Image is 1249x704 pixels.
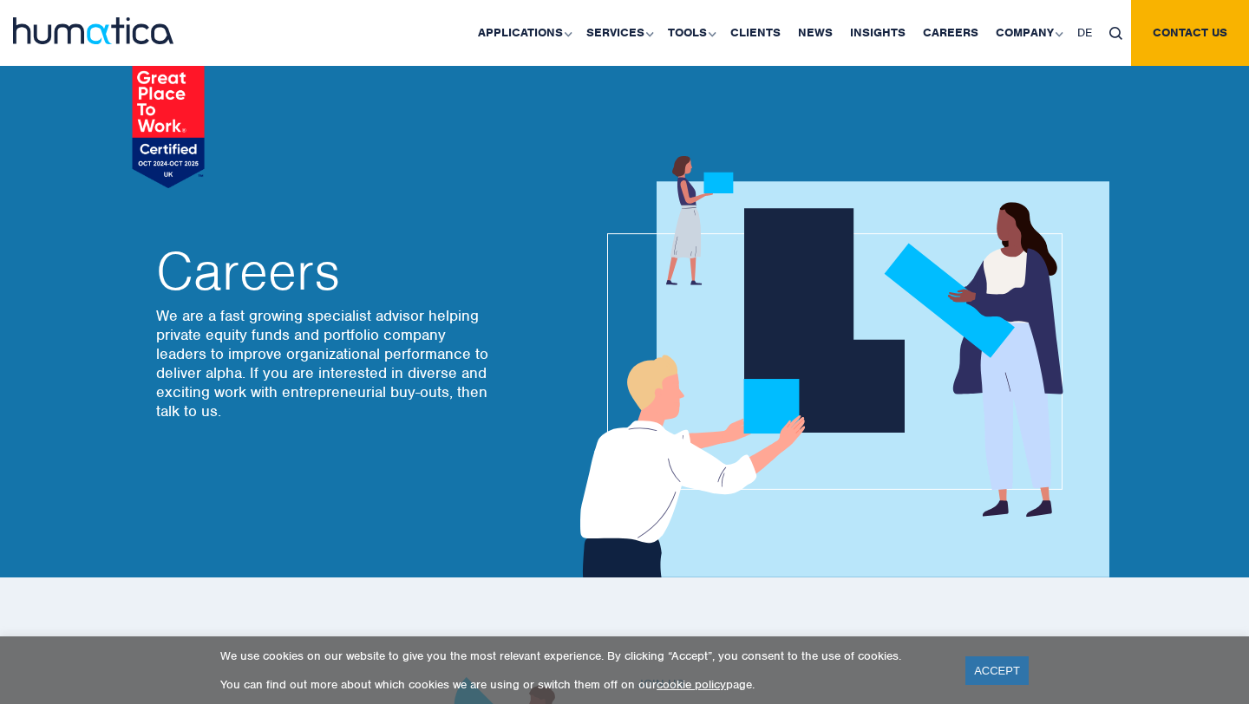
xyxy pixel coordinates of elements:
span: DE [1077,25,1092,40]
img: about_banner1 [564,156,1109,577]
p: You can find out more about which cookies we are using or switch them off on our page. [220,677,944,692]
img: logo [13,17,173,44]
h2: Careers [156,245,494,297]
p: We use cookies on our website to give you the most relevant experience. By clicking “Accept”, you... [220,649,944,663]
p: We are a fast growing specialist advisor helping private equity funds and portfolio company leade... [156,306,494,420]
img: search_icon [1109,27,1122,40]
a: ACCEPT [965,656,1029,685]
a: cookie policy [657,677,726,692]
